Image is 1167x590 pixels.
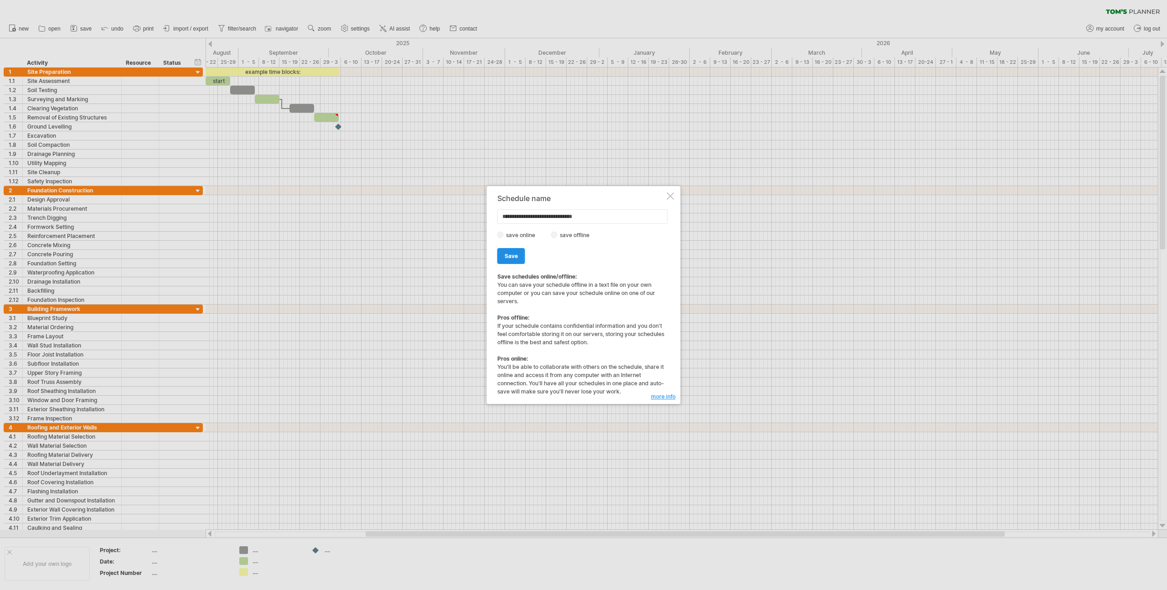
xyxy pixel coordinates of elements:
[497,248,525,264] a: Save
[497,355,528,362] strong: Pros online:
[497,273,577,280] strong: Save schedules online/offline:
[497,314,530,321] strong: Pros offline:
[504,232,543,238] label: save online
[497,273,665,396] div: You can save your schedule offline in a text file on your own computer or you can save your sched...
[558,232,597,238] label: save offline
[497,194,665,202] div: Schedule name
[505,253,518,259] span: Save
[651,393,676,400] span: more info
